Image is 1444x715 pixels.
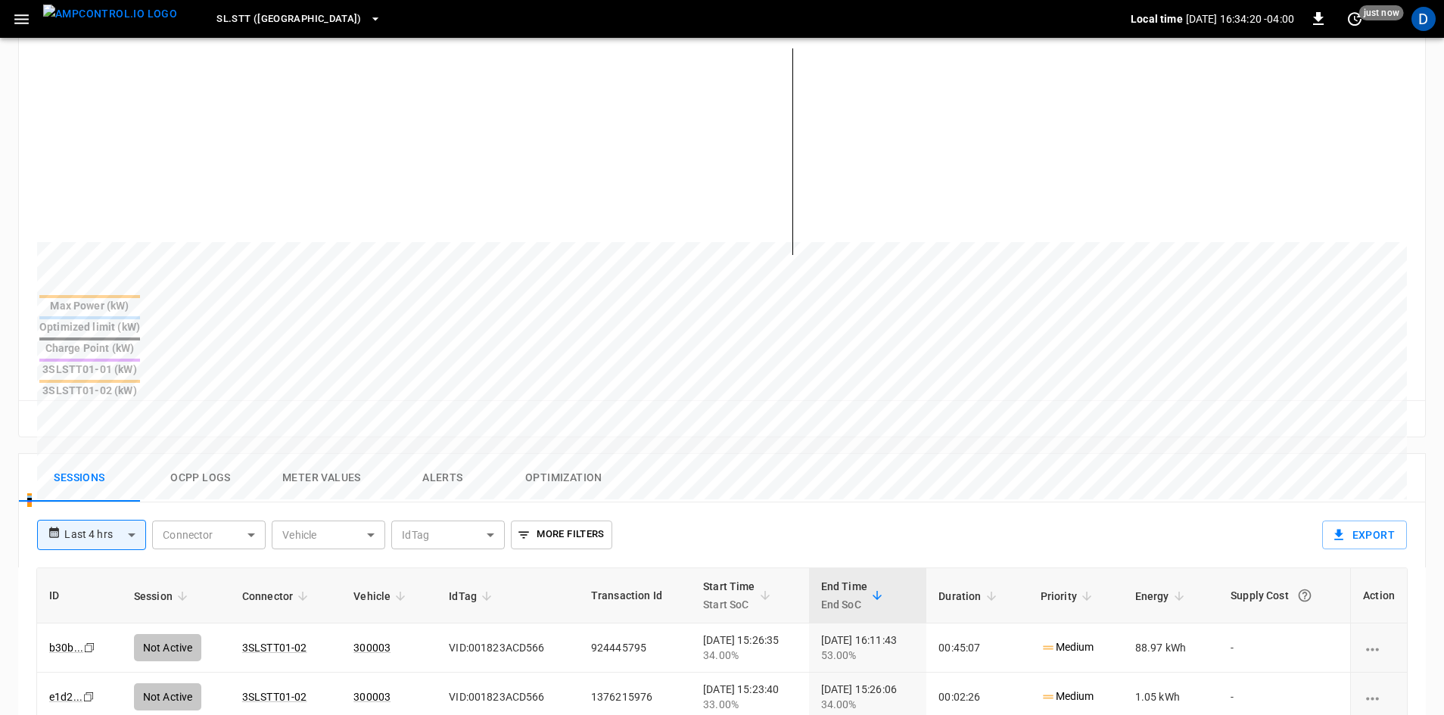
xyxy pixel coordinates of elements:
div: charging session options [1363,640,1395,655]
span: End TimeEnd SoC [821,577,887,614]
span: Vehicle [353,587,410,605]
button: Optimization [503,454,624,502]
span: Session [134,587,192,605]
span: SL.STT ([GEOGRAPHIC_DATA]) [216,11,362,28]
span: Energy [1135,587,1189,605]
img: ampcontrol.io logo [43,5,177,23]
div: Supply Cost [1231,582,1338,609]
button: Meter Values [261,454,382,502]
span: Start TimeStart SoC [703,577,775,614]
div: profile-icon [1411,7,1436,31]
div: charging session options [1363,689,1395,704]
p: Start SoC [703,595,755,614]
th: Action [1350,568,1407,623]
button: set refresh interval [1343,7,1367,31]
div: Last 4 hrs [64,521,146,549]
span: IdTag [449,587,496,605]
span: Duration [938,587,1001,605]
button: SL.STT ([GEOGRAPHIC_DATA]) [210,5,387,34]
button: Ocpp logs [140,454,261,502]
p: Local time [1131,11,1183,26]
span: Priority [1041,587,1097,605]
span: just now [1359,5,1404,20]
th: ID [37,568,122,623]
p: End SoC [821,595,867,614]
div: Start Time [703,577,755,614]
th: Transaction Id [579,568,691,623]
span: Connector [242,587,313,605]
div: End Time [821,577,867,614]
button: Alerts [382,454,503,502]
button: Export [1322,521,1407,549]
button: The cost of your charging session based on your supply rates [1291,582,1318,609]
button: Sessions [19,454,140,502]
p: [DATE] 16:34:20 -04:00 [1186,11,1294,26]
button: More Filters [511,521,612,549]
